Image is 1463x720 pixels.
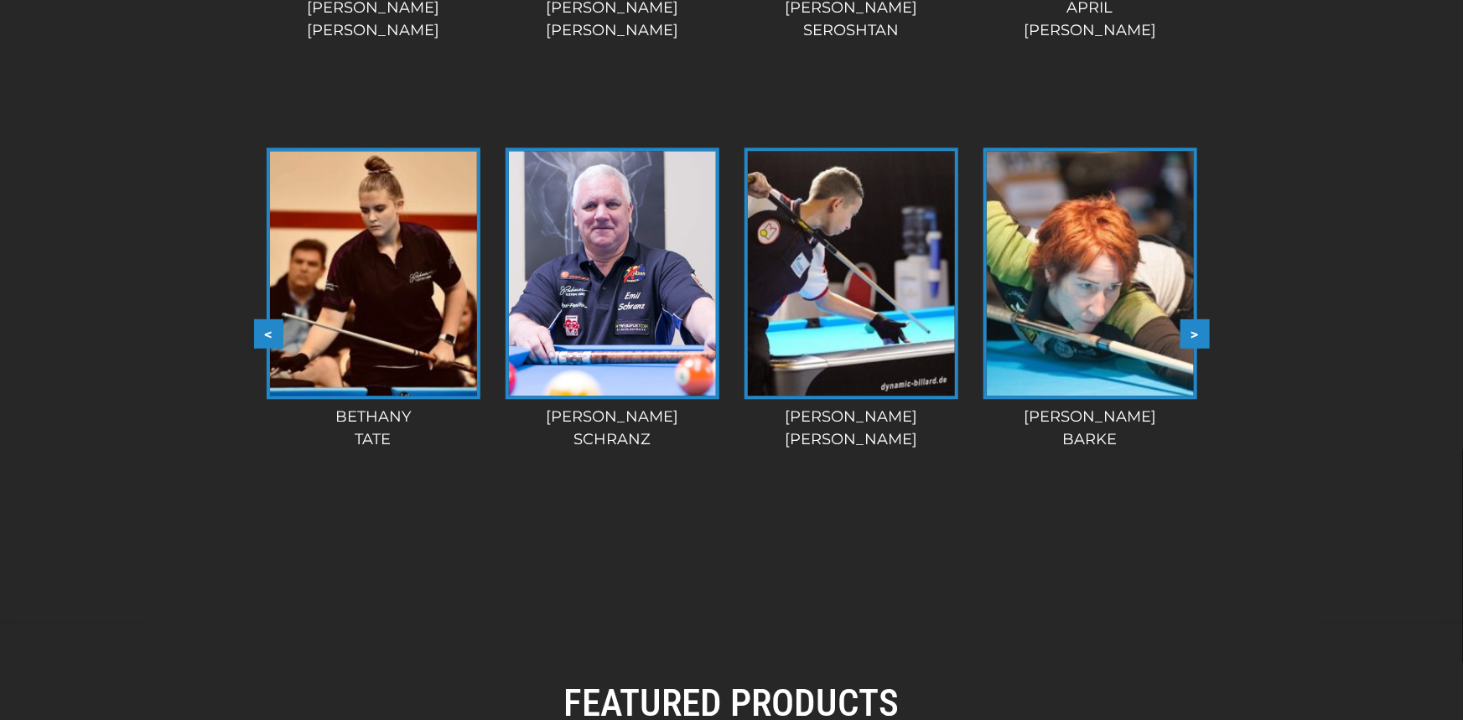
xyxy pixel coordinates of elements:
div: [PERSON_NAME] [PERSON_NAME] [739,406,964,451]
a: [PERSON_NAME]Barke [978,148,1203,451]
a: [PERSON_NAME][PERSON_NAME] [739,148,964,451]
img: Andrei-Dzuskaev-225x320.jpg [748,151,955,396]
div: Bethany Tate [261,406,486,451]
button: > [1180,319,1210,348]
img: Emil-Schranz-1-e1565199732622.jpg [509,151,716,396]
div: [PERSON_NAME] Schranz [500,406,725,451]
img: manou-5-225x320.jpg [987,151,1194,396]
a: [PERSON_NAME]Schranz [500,148,725,451]
div: Carousel Navigation [254,319,1210,348]
a: BethanyTate [261,148,486,451]
button: < [254,319,283,348]
div: [PERSON_NAME] Barke [978,406,1203,451]
img: bethany-tate-1-225x320.jpg [270,151,477,396]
